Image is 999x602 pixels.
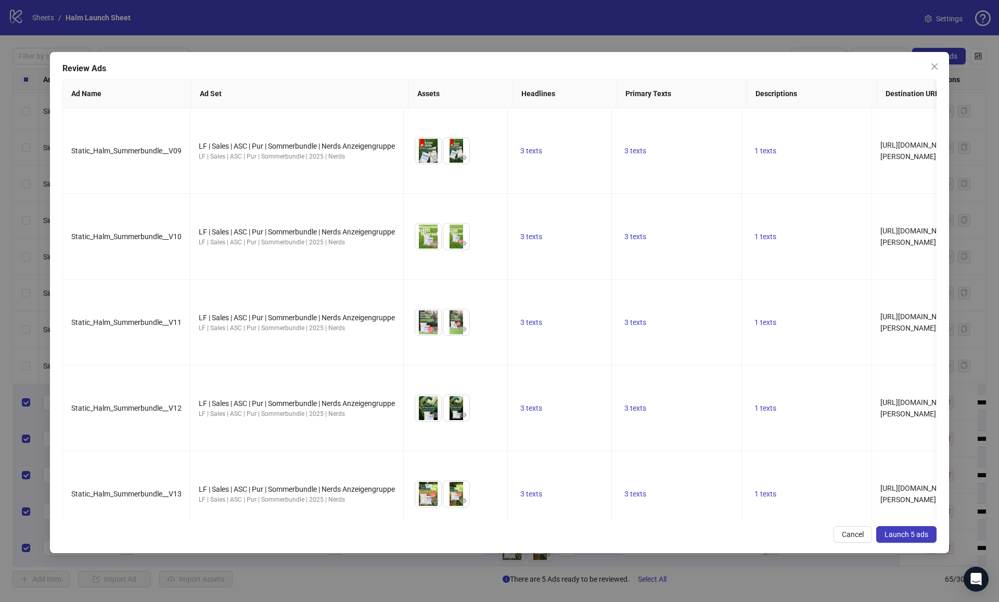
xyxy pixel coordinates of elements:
[876,526,937,543] button: Launch 5 ads
[520,404,542,412] span: 3 texts
[747,80,877,108] th: Descriptions
[617,80,747,108] th: Primary Texts
[516,402,546,414] button: 3 texts
[624,232,646,241] span: 3 texts
[431,325,439,333] span: eye
[199,238,395,247] div: LF | Sales | ASC | Pur | Sommerbundle | 2025 | Nerds
[443,395,469,421] img: Asset 2
[624,490,646,498] span: 3 texts
[620,316,650,329] button: 3 texts
[199,398,395,409] div: LF | Sales | ASC | Pur | Sommerbundle | Nerds Anzeigengruppe
[885,530,928,539] span: Launch 5 ads
[429,151,441,164] button: Preview
[199,312,395,323] div: LF | Sales | ASC | Pur | Sommerbundle | Nerds Anzeigengruppe
[880,312,954,332] span: [URL][DOMAIN_NAME][PERSON_NAME]
[199,409,395,419] div: LF | Sales | ASC | Pur | Sommerbundle | 2025 | Nerds
[516,488,546,500] button: 3 texts
[750,402,780,414] button: 1 texts
[71,404,182,412] span: Static_Halm_Summerbundle__V12
[431,497,439,504] span: eye
[199,140,395,152] div: LF | Sales | ASC | Pur | Sommerbundle | Nerds Anzeigengruppe
[443,481,469,507] img: Asset 2
[620,488,650,500] button: 3 texts
[964,567,989,592] div: Open Intercom Messenger
[429,237,441,250] button: Preview
[71,318,182,326] span: Static_Halm_Summerbundle__V11
[880,484,954,504] span: [URL][DOMAIN_NAME][PERSON_NAME]
[750,230,780,243] button: 1 texts
[443,224,469,250] img: Asset 2
[63,80,191,108] th: Ad Name
[409,80,513,108] th: Assets
[199,495,395,505] div: LF | Sales | ASC | Pur | Sommerbundle | 2025 | Nerds
[620,230,650,243] button: 3 texts
[516,316,546,329] button: 3 texts
[834,526,872,543] button: Cancel
[880,398,954,418] span: [URL][DOMAIN_NAME][PERSON_NAME]
[754,147,776,155] span: 1 texts
[750,145,780,157] button: 1 texts
[199,152,395,162] div: LF | Sales | ASC | Pur | Sommerbundle | 2025 | Nerds
[415,395,441,421] img: Asset 1
[459,497,467,504] span: eye
[71,147,182,155] span: Static_Halm_Summerbundle__V09
[429,409,441,421] button: Preview
[754,232,776,241] span: 1 texts
[415,224,441,250] img: Asset 1
[199,323,395,333] div: LF | Sales | ASC | Pur | Sommerbundle | 2025 | Nerds
[624,147,646,155] span: 3 texts
[459,154,467,161] span: eye
[750,316,780,329] button: 1 texts
[624,318,646,326] span: 3 texts
[880,227,954,246] span: [URL][DOMAIN_NAME][PERSON_NAME]
[880,141,954,161] span: [URL][DOMAIN_NAME][PERSON_NAME]
[443,138,469,164] img: Asset 2
[520,490,542,498] span: 3 texts
[624,404,646,412] span: 3 texts
[754,404,776,412] span: 1 texts
[431,154,439,161] span: eye
[459,240,467,247] span: eye
[71,490,182,498] span: Static_Halm_Summerbundle__V13
[842,530,864,539] span: Cancel
[71,232,182,241] span: Static_Halm_Summerbundle__V10
[750,488,780,500] button: 1 texts
[926,58,943,75] button: Close
[620,145,650,157] button: 3 texts
[457,409,469,421] button: Preview
[431,411,439,418] span: eye
[431,240,439,247] span: eye
[459,325,467,333] span: eye
[429,323,441,335] button: Preview
[191,80,409,108] th: Ad Set
[516,230,546,243] button: 3 texts
[520,318,542,326] span: 3 texts
[516,145,546,157] button: 3 texts
[620,402,650,414] button: 3 texts
[415,138,441,164] img: Asset 1
[754,318,776,326] span: 1 texts
[199,226,395,238] div: LF | Sales | ASC | Pur | Sommerbundle | Nerds Anzeigengruppe
[457,323,469,335] button: Preview
[754,490,776,498] span: 1 texts
[199,483,395,495] div: LF | Sales | ASC | Pur | Sommerbundle | Nerds Anzeigengruppe
[457,237,469,250] button: Preview
[457,494,469,507] button: Preview
[415,309,441,335] img: Asset 1
[930,62,939,71] span: close
[520,232,542,241] span: 3 texts
[415,481,441,507] img: Asset 1
[429,494,441,507] button: Preview
[62,62,937,75] div: Review Ads
[457,151,469,164] button: Preview
[443,309,469,335] img: Asset 2
[513,80,617,108] th: Headlines
[459,411,467,418] span: eye
[520,147,542,155] span: 3 texts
